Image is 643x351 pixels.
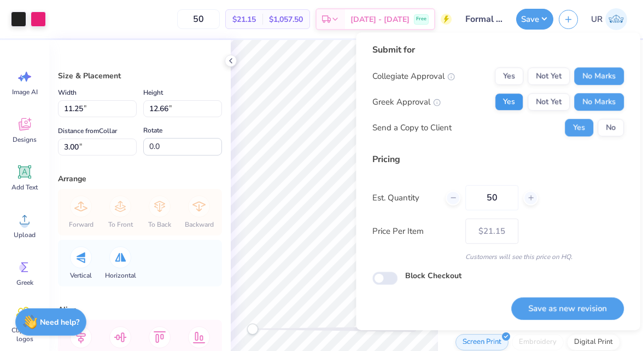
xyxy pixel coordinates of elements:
span: Free [416,15,426,23]
button: Not Yet [528,93,570,111]
span: [DATE] - [DATE] [350,14,410,25]
input: – – [465,185,518,210]
img: Umang Randhawa [605,8,627,30]
button: Not Yet [528,67,570,85]
span: UR [591,13,603,26]
button: No Marks [574,93,624,111]
span: Image AI [12,88,38,96]
label: Price Per Item [372,225,457,238]
span: Clipart & logos [7,326,43,343]
span: $1,057.50 [269,14,303,25]
label: Height [143,86,163,99]
label: Est. Quantity [372,192,437,204]
span: Designs [13,135,37,144]
input: Untitled Design [457,8,511,30]
span: $21.15 [232,14,256,25]
a: UR [586,8,632,30]
label: Width [58,86,77,99]
div: Submit for [372,43,624,56]
button: No [598,119,624,136]
div: Greek Approval [372,96,441,108]
button: Yes [495,67,523,85]
div: Digital Print [567,334,620,350]
button: Yes [565,119,593,136]
button: Yes [495,93,523,111]
div: Accessibility label [247,324,258,335]
span: Vertical [70,271,92,280]
input: – – [177,9,220,29]
div: Screen Print [455,334,508,350]
div: Arrange [58,173,222,185]
div: Size & Placement [58,70,222,82]
div: Collegiate Approval [372,70,455,83]
div: Send a Copy to Client [372,122,452,134]
strong: Need help? [40,317,79,327]
label: Distance from Collar [58,124,117,137]
div: Pricing [372,153,624,166]
div: Embroidery [512,334,564,350]
span: Greek [16,278,33,287]
button: Save [516,9,553,30]
button: No Marks [574,67,624,85]
label: Rotate [143,124,162,137]
div: Align [58,304,222,315]
span: Add Text [11,183,38,192]
span: Horizontal [105,271,136,280]
span: Upload [14,231,36,239]
div: Customers will see this price on HQ. [372,252,624,262]
label: Block Checkout [405,270,461,281]
button: Save as new revision [511,297,624,320]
